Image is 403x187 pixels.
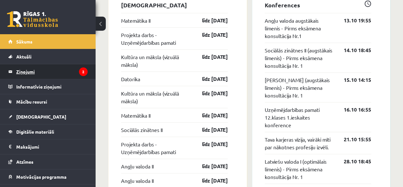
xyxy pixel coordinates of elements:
a: Tava karjeras vīzija, vairāki mīti par nākotnes profesiju izvēli. [265,136,335,151]
a: Latviešu valoda I (optimālais līmenis) - Pirms eksāmena konsultācija Nr. 1 [265,158,335,181]
a: līdz [DATE] [191,140,228,148]
a: Informatīvie ziņojumi [8,79,88,94]
a: Angļu valoda II [121,162,154,170]
a: 16.10 16:55 [334,106,371,113]
a: Kultūra un māksla (vizuālā māksla) [121,53,191,68]
a: 21.10 15:55 [334,136,371,143]
a: 14.10 18:45 [334,46,371,54]
a: Kultūra un māksla (vizuālā māksla) [121,90,191,105]
legend: Informatīvie ziņojumi [16,79,88,94]
a: Mācību resursi [8,94,88,109]
span: Aktuāli [16,54,32,59]
i: 2 [79,67,88,76]
a: Angļu valoda II [121,177,154,184]
a: Projekta darbs - Uzņēmējdarbības pamati [121,31,191,46]
span: Motivācijas programma [16,174,67,180]
a: līdz [DATE] [191,53,228,61]
span: Mācību resursi [16,99,47,105]
span: Atzīmes [16,159,33,165]
a: Atzīmes [8,154,88,169]
a: līdz [DATE] [191,126,228,134]
a: Sākums [8,34,88,49]
legend: Ziņojumi [16,64,88,79]
legend: Maksājumi [16,139,88,154]
a: Uzņēmējdarbības pamati 12.klases 1.ieskaites konference [265,106,335,129]
a: Maksājumi [8,139,88,154]
a: līdz [DATE] [191,17,228,24]
a: 13.10 19:55 [334,17,371,24]
a: Matemātika II [121,17,150,24]
a: [DEMOGRAPHIC_DATA] [8,109,88,124]
a: līdz [DATE] [191,177,228,184]
p: Konferences [265,1,371,9]
a: Matemātika II [121,112,150,119]
a: Rīgas 1. Tālmācības vidusskola [7,11,58,27]
a: Ziņojumi2 [8,64,88,79]
a: līdz [DATE] [191,162,228,170]
a: Motivācijas programma [8,169,88,184]
a: līdz [DATE] [191,90,228,97]
a: Aktuāli [8,49,88,64]
a: Angļu valoda augstākais līmenis - Pirms eksāmena konsultācija Nr.1 [265,17,335,40]
a: Sociālās zinātnes II (augstākais līmenis) - Pirms eksāmena konsultācija Nr. 1 [265,46,335,69]
a: līdz [DATE] [191,75,228,83]
a: līdz [DATE] [191,31,228,39]
p: [DEMOGRAPHIC_DATA] [121,1,228,9]
a: 15.10 14:15 [334,76,371,84]
a: līdz [DATE] [191,112,228,119]
a: Sociālās zinātnes II [121,126,162,134]
a: Datorika [121,75,140,83]
span: Sākums [16,39,32,44]
a: Digitālie materiāli [8,124,88,139]
a: [PERSON_NAME] (augstākais līmenis) - Pirms eksāmena konsultācija Nr. 1 [265,76,335,99]
a: Projekta darbs - Uzņēmējdarbības pamati [121,140,191,156]
a: 28.10 18:45 [334,158,371,165]
span: Digitālie materiāli [16,129,54,135]
span: [DEMOGRAPHIC_DATA] [16,114,66,120]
